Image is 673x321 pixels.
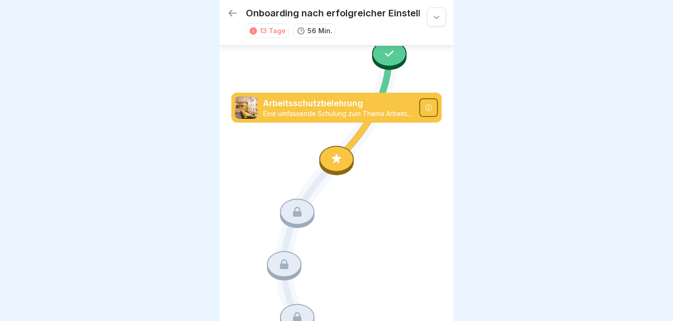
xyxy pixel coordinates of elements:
p: Eine umfassende Schulung zum Thema Arbeitsschutz am Arbeitsplatz. [263,109,414,118]
p: Arbeitsschutzbelehrung [263,97,414,109]
img: reu9pwv5jenc8sl7wjlftqhe.png [235,96,258,119]
div: 13 Tage [260,26,286,36]
p: 56 Min. [308,26,332,36]
p: Onboarding nach erfolgreicher Einstellung [246,7,438,19]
